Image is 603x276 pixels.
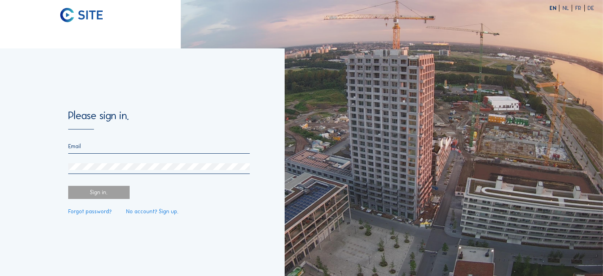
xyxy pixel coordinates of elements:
[126,209,178,214] a: No account? Sign up.
[68,110,250,129] div: Please sign in.
[68,209,112,214] a: Forgot password?
[68,143,250,150] input: Email
[588,6,594,11] div: DE
[563,6,572,11] div: NL
[549,6,560,11] div: EN
[575,6,585,11] div: FR
[68,186,130,199] div: Sign in.
[60,8,102,22] img: C-SITE logo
